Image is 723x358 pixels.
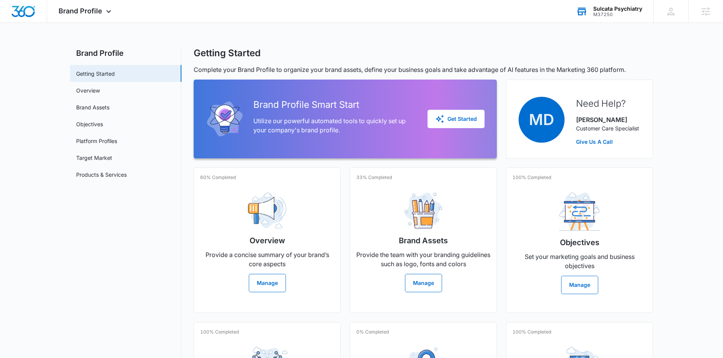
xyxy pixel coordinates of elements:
[561,276,598,294] button: Manage
[593,12,642,17] div: account id
[512,252,646,270] p: Set your marketing goals and business objectives
[512,174,551,181] p: 100% Completed
[428,110,485,128] button: Get Started
[576,138,639,146] a: Give Us A Call
[76,86,100,94] a: Overview
[512,329,551,335] p: 100% Completed
[70,47,181,59] h2: Brand Profile
[576,115,639,124] p: [PERSON_NAME]
[519,97,565,143] span: MD
[405,274,442,292] button: Manage
[200,174,236,181] p: 60% Completed
[200,329,239,335] p: 100% Completed
[350,168,497,313] a: 33% CompletedBrand AssetsProvide the team with your branding guidelines such as logo, fonts and c...
[435,114,477,124] div: Get Started
[59,7,102,15] span: Brand Profile
[194,168,341,313] a: 60% CompletedOverviewProvide a concise summary of your brand’s core aspectsManage
[249,274,286,292] button: Manage
[76,103,109,111] a: Brand Assets
[250,235,285,246] h2: Overview
[356,329,389,335] p: 0% Completed
[399,235,448,246] h2: Brand Assets
[506,168,653,313] a: 100% CompletedObjectivesSet your marketing goals and business objectivesManage
[194,47,261,59] h1: Getting Started
[76,137,117,145] a: Platform Profiles
[76,70,115,78] a: Getting Started
[76,120,103,128] a: Objectives
[194,65,653,74] p: Complete your Brand Profile to organize your brand assets, define your business goals and take ad...
[76,171,127,179] a: Products & Services
[576,97,639,111] h2: Need Help?
[200,250,334,268] p: Provide a concise summary of your brand’s core aspects
[253,98,415,112] h2: Brand Profile Smart Start
[356,174,392,181] p: 33% Completed
[593,6,642,12] div: account name
[76,154,112,162] a: Target Market
[253,116,415,135] p: Utilize our powerful automated tools to quickly set up your company's brand profile.
[356,250,490,268] p: Provide the team with your branding guidelines such as logo, fonts and colors
[576,124,639,132] p: Customer Care Specialist
[560,237,599,248] h2: Objectives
